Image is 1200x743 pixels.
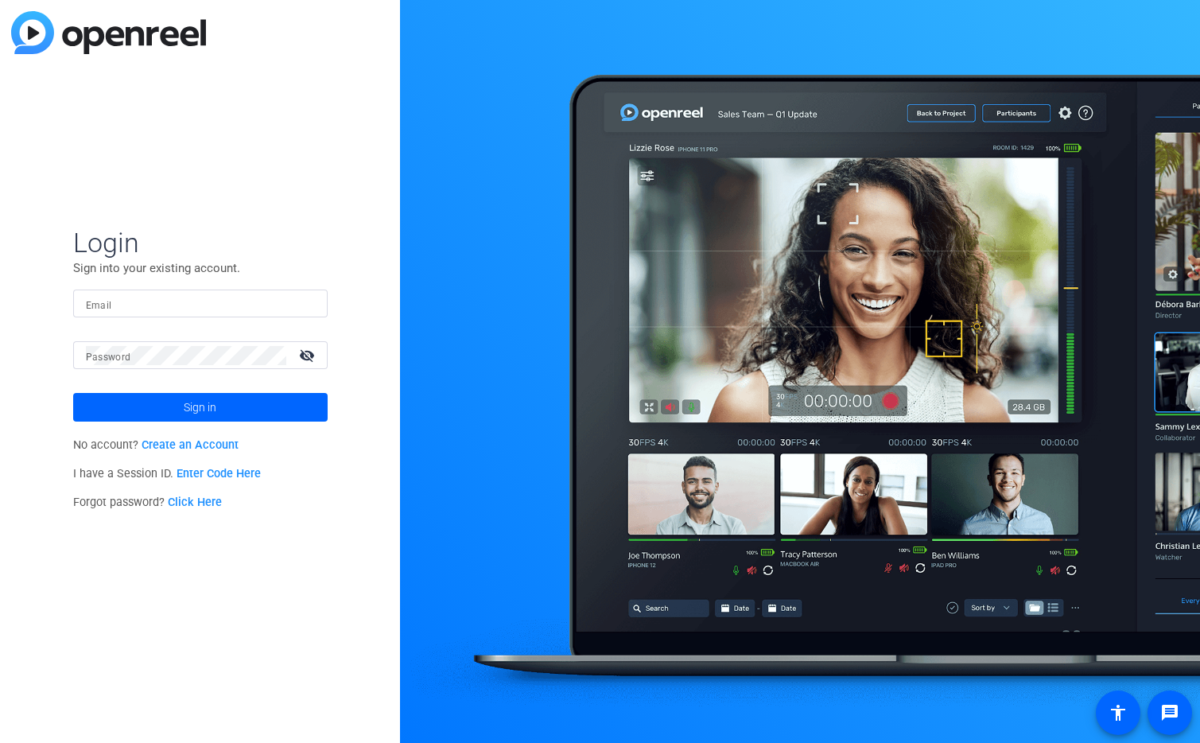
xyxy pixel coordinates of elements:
mat-label: Email [86,300,112,311]
span: Sign in [184,387,216,427]
span: Login [73,226,328,259]
span: I have a Session ID. [73,467,262,480]
a: Create an Account [142,438,239,452]
input: Enter Email Address [86,294,315,313]
button: Sign in [73,393,328,422]
mat-label: Password [86,352,131,363]
p: Sign into your existing account. [73,259,328,277]
a: Enter Code Here [177,467,261,480]
mat-icon: visibility_off [289,344,328,367]
mat-icon: accessibility [1109,703,1128,722]
mat-icon: message [1160,703,1179,722]
span: No account? [73,438,239,452]
img: blue-gradient.svg [11,11,206,54]
span: Forgot password? [73,496,223,509]
a: Click Here [168,496,222,509]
